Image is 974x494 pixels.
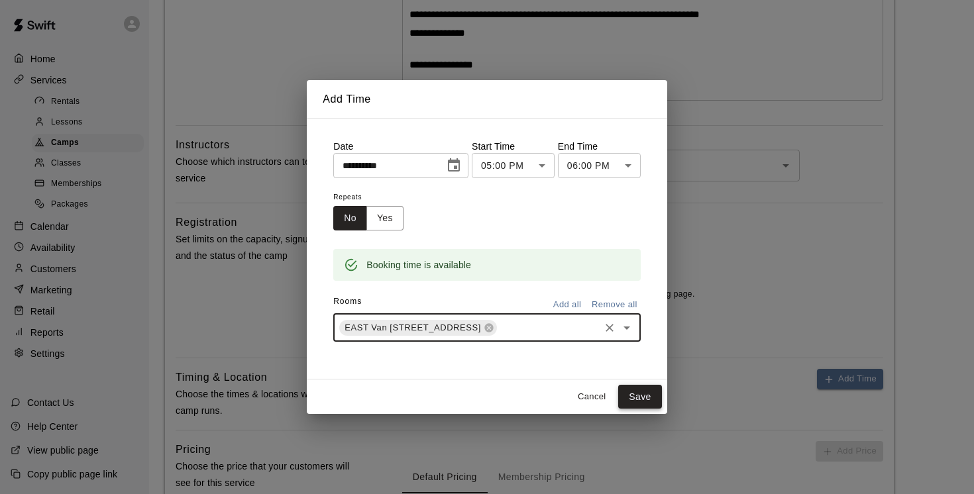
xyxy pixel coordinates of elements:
[339,320,497,336] div: EAST Van [STREET_ADDRESS]
[588,295,641,315] button: Remove all
[618,385,662,409] button: Save
[366,253,471,277] div: Booking time is available
[333,140,468,153] p: Date
[366,206,404,230] button: Yes
[472,153,555,177] div: 05:00 PM
[333,189,414,207] span: Repeats
[307,80,667,119] h2: Add Time
[570,387,613,407] button: Cancel
[558,140,641,153] p: End Time
[333,297,362,306] span: Rooms
[339,321,486,334] span: EAST Van [STREET_ADDRESS]
[618,319,636,337] button: Open
[441,152,467,179] button: Choose date, selected date is Sep 9, 2025
[558,153,641,177] div: 06:00 PM
[333,206,404,230] div: outlined button group
[546,295,588,315] button: Add all
[600,319,619,337] button: Clear
[333,206,367,230] button: No
[472,140,555,153] p: Start Time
